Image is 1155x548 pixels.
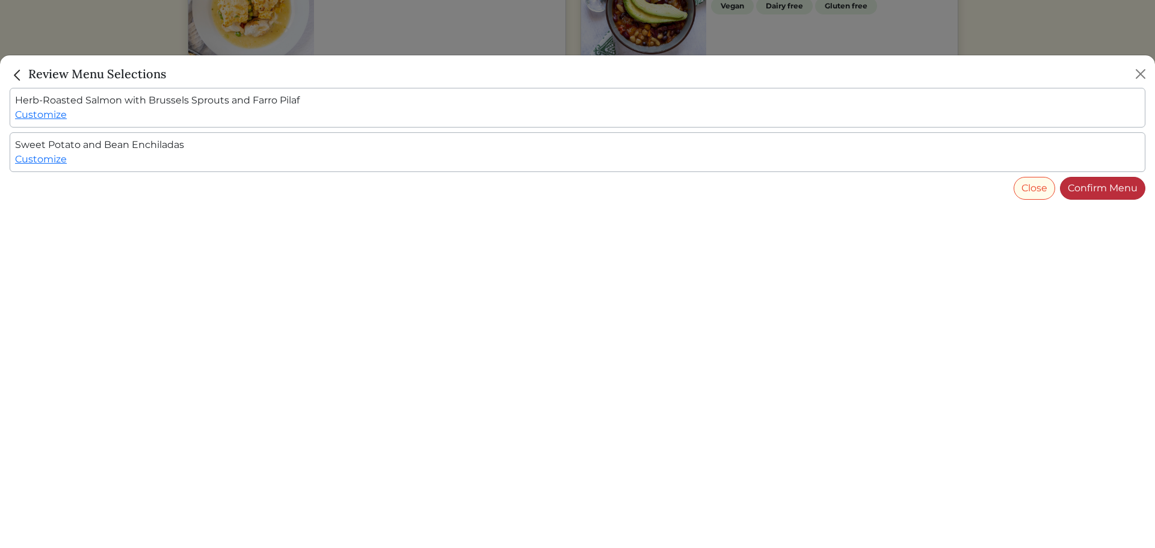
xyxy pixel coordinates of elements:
img: back_caret-0738dc900bf9763b5e5a40894073b948e17d9601fd527fca9689b06ce300169f.svg [10,67,25,83]
div: Sweet Potato and Bean Enchiladas [10,132,1145,172]
h5: Review Menu Selections [10,65,166,83]
button: Close [1131,64,1150,84]
a: Customize [15,153,67,165]
a: Customize [15,109,67,120]
div: Herb-Roasted Salmon with Brussels Sprouts and Farro Pilaf [10,88,1145,128]
a: Confirm Menu [1060,177,1145,200]
a: Close [10,66,28,81]
button: Close [1014,177,1055,200]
